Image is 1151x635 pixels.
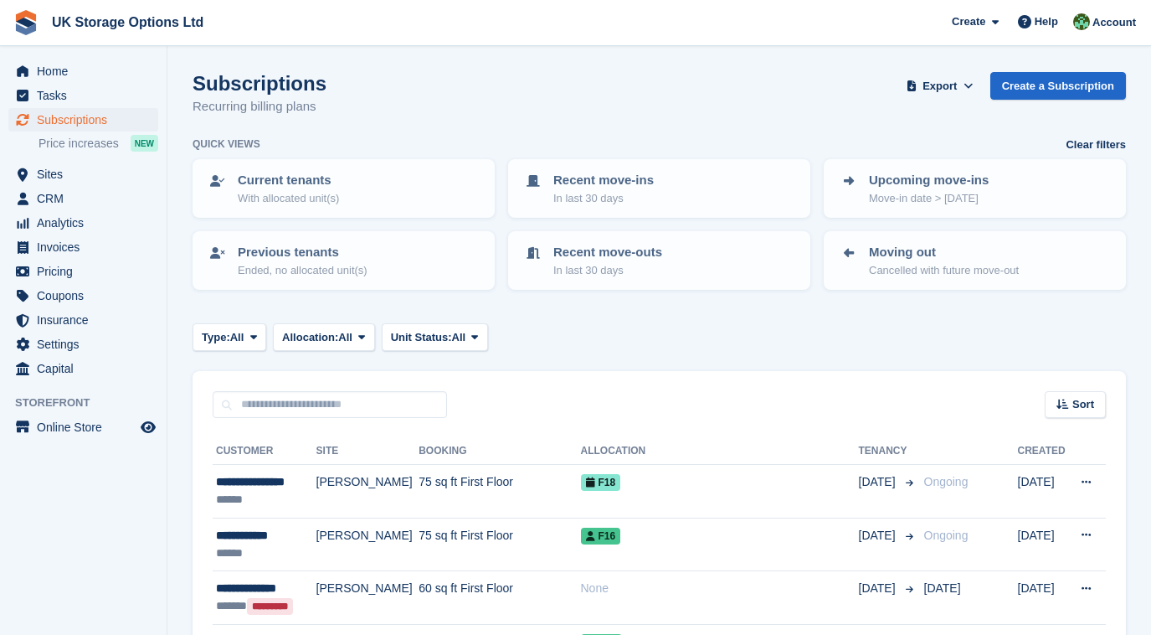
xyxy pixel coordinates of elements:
th: Booking [419,438,580,465]
h1: Subscriptions [193,72,326,95]
a: Upcoming move-ins Move-in date > [DATE] [825,161,1124,216]
td: [PERSON_NAME] [316,465,419,519]
span: All [338,329,352,346]
div: NEW [131,135,158,152]
p: Ended, no allocated unit(s) [238,262,367,279]
a: menu [8,84,158,107]
th: Site [316,438,419,465]
p: Upcoming move-ins [869,171,989,190]
span: Sites [37,163,137,186]
a: menu [8,284,158,307]
span: Storefront [15,395,167,411]
h6: Quick views [193,137,260,152]
a: menu [8,163,158,186]
td: [DATE] [1018,571,1069,625]
a: Current tenants With allocated unit(s) [194,161,493,216]
a: menu [8,108,158,132]
span: Help [1035,13,1058,30]
div: None [581,580,859,597]
th: Allocation [581,438,859,465]
a: Price increases NEW [39,134,158,152]
button: Unit Status: All [382,323,488,351]
a: UK Storage Options Ltd [45,8,210,36]
button: Type: All [193,323,266,351]
a: menu [8,59,158,83]
span: All [452,329,466,346]
span: Tasks [37,84,137,107]
th: Tenancy [859,438,917,465]
a: Recent move-ins In last 30 days [510,161,809,216]
td: [PERSON_NAME] [316,518,419,571]
span: Ongoing [924,529,969,542]
th: Created [1018,438,1069,465]
a: menu [8,260,158,283]
span: Settings [37,333,137,356]
a: Preview store [138,417,158,437]
span: Capital [37,357,137,380]
td: 75 sq ft First Floor [419,518,580,571]
span: [DATE] [859,580,899,597]
th: Customer [213,438,316,465]
p: Recent move-ins [553,171,654,190]
span: Home [37,59,137,83]
a: menu [8,211,158,235]
span: Invoices [37,235,137,259]
p: Cancelled with future move-out [869,262,1019,279]
a: menu [8,416,158,439]
span: Coupons [37,284,137,307]
td: 75 sq ft First Floor [419,465,580,519]
span: Unit Status: [391,329,452,346]
p: Moving out [869,243,1019,262]
span: CRM [37,187,137,210]
img: stora-icon-8386f47178a22dfd0bd8f6a31ec36ba5ce8667c1dd55bd0f319d3a0aa187defe.svg [13,10,39,35]
span: [DATE] [924,581,961,595]
span: Ongoing [924,475,969,488]
span: Export [922,78,957,95]
button: Export [903,72,977,100]
a: menu [8,187,158,210]
a: Recent move-outs In last 30 days [510,233,809,288]
button: Allocation: All [273,323,375,351]
span: All [230,329,244,346]
p: Recurring billing plans [193,97,326,116]
img: Andrew Smith [1073,13,1090,30]
span: [DATE] [859,527,899,545]
td: 60 sq ft First Floor [419,571,580,625]
a: Clear filters [1066,137,1126,153]
a: menu [8,333,158,356]
p: Recent move-outs [553,243,662,262]
span: Insurance [37,308,137,332]
p: In last 30 days [553,190,654,207]
span: [DATE] [859,473,899,491]
span: Account [1092,14,1136,31]
span: Analytics [37,211,137,235]
a: Previous tenants Ended, no allocated unit(s) [194,233,493,288]
p: In last 30 days [553,262,662,279]
p: Previous tenants [238,243,367,262]
span: Allocation: [282,329,338,346]
span: Type: [202,329,230,346]
p: With allocated unit(s) [238,190,339,207]
span: Create [952,13,985,30]
span: Online Store [37,416,137,439]
p: Current tenants [238,171,339,190]
td: [PERSON_NAME] [316,571,419,625]
a: Create a Subscription [990,72,1126,100]
span: Price increases [39,136,119,152]
p: Move-in date > [DATE] [869,190,989,207]
span: Subscriptions [37,108,137,132]
a: menu [8,357,158,380]
span: F18 [581,474,621,491]
a: menu [8,308,158,332]
span: F16 [581,528,621,545]
span: Pricing [37,260,137,283]
a: Moving out Cancelled with future move-out [825,233,1124,288]
td: [DATE] [1018,465,1069,519]
span: Sort [1072,396,1094,413]
td: [DATE] [1018,518,1069,571]
a: menu [8,235,158,259]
